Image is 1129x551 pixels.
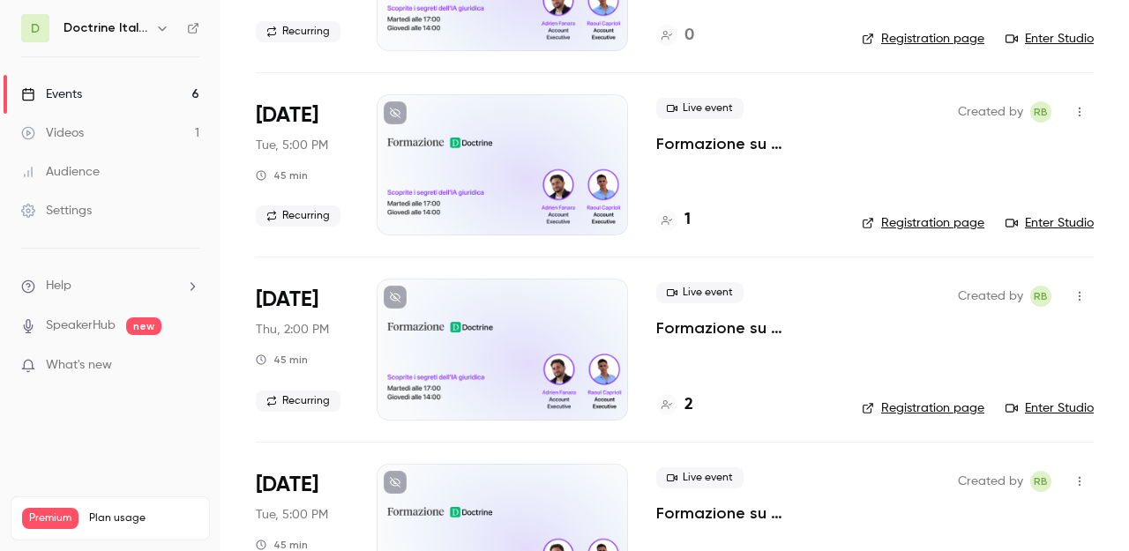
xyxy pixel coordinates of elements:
span: Romain Ballereau [1030,471,1051,492]
a: Registration page [862,214,984,232]
span: D [31,19,40,38]
h4: 2 [684,393,693,417]
div: 45 min [256,353,308,367]
span: Live event [656,282,744,303]
span: [DATE] [256,286,318,314]
span: RB [1034,286,1048,307]
a: Formazione su Doctrine [656,133,834,154]
span: Recurring [256,205,340,227]
a: 0 [656,24,694,48]
iframe: Noticeable Trigger [178,358,199,374]
span: Created by [958,286,1023,307]
span: RB [1034,471,1048,492]
h4: 0 [684,24,694,48]
div: Audience [21,163,100,181]
span: What's new [46,356,112,375]
div: Events [21,86,82,103]
a: 2 [656,393,693,417]
span: Romain Ballereau [1030,101,1051,123]
span: Help [46,277,71,295]
a: Registration page [862,399,984,417]
a: Formazione su Doctrine [656,503,834,524]
a: Enter Studio [1006,214,1094,232]
div: Settings [21,202,92,220]
a: Formazione su Doctrine [656,317,834,339]
span: new [126,317,161,335]
span: Premium [22,508,79,529]
a: Registration page [862,30,984,48]
span: [DATE] [256,101,318,130]
span: Created by [958,101,1023,123]
span: Created by [958,471,1023,492]
span: RB [1034,101,1048,123]
span: Recurring [256,391,340,412]
span: [DATE] [256,471,318,499]
a: Enter Studio [1006,30,1094,48]
div: Videos [21,124,84,142]
a: 1 [656,208,691,232]
span: Tue, 5:00 PM [256,506,328,524]
span: Live event [656,467,744,488]
div: Sep 18 Thu, 2:00 PM (Europe/Paris) [256,279,348,420]
span: Tue, 5:00 PM [256,137,328,154]
span: Plan usage [89,511,198,525]
span: Thu, 2:00 PM [256,321,329,339]
div: 45 min [256,168,308,182]
h4: 1 [684,208,691,232]
a: SpeakerHub [46,316,116,335]
span: Romain Ballereau [1030,286,1051,307]
li: help-dropdown-opener [21,277,199,295]
h6: Doctrine Italia Formation Avocat [64,19,148,37]
div: Sep 16 Tue, 5:00 PM (Europe/Paris) [256,94,348,235]
a: Enter Studio [1006,399,1094,417]
span: Recurring [256,21,340,42]
span: Live event [656,98,744,119]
